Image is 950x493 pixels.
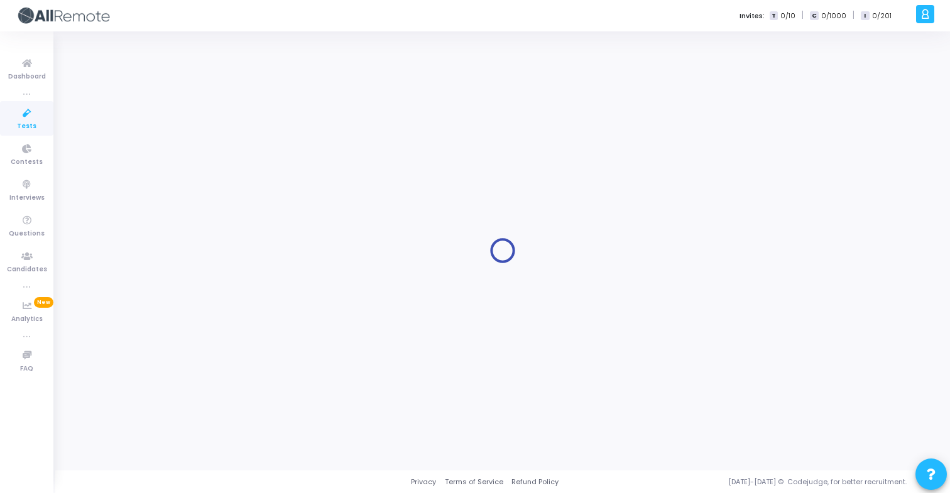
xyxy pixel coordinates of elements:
[810,11,818,21] span: C
[411,477,436,487] a: Privacy
[9,229,45,239] span: Questions
[872,11,892,21] span: 0/201
[8,72,46,82] span: Dashboard
[740,11,765,21] label: Invites:
[7,264,47,275] span: Candidates
[821,11,846,21] span: 0/1000
[17,121,36,132] span: Tests
[861,11,869,21] span: I
[9,193,45,203] span: Interviews
[20,364,33,374] span: FAQ
[802,9,804,22] span: |
[11,314,43,325] span: Analytics
[853,9,854,22] span: |
[445,477,503,487] a: Terms of Service
[511,477,559,487] a: Refund Policy
[34,297,53,308] span: New
[780,11,795,21] span: 0/10
[559,477,934,487] div: [DATE]-[DATE] © Codejudge, for better recruitment.
[11,157,43,168] span: Contests
[16,3,110,28] img: logo
[770,11,778,21] span: T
